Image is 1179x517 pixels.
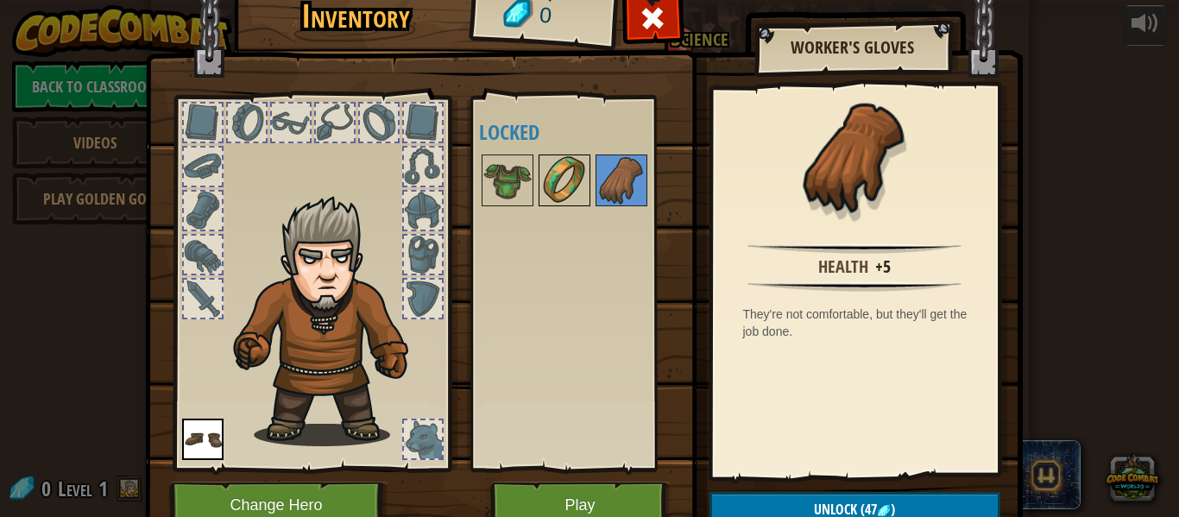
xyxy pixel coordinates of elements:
[597,156,646,205] img: portrait.png
[747,243,961,254] img: hr.png
[772,38,934,57] h2: Worker's Gloves
[818,255,868,280] div: Health
[798,101,911,213] img: portrait.png
[479,121,683,143] h4: Locked
[225,195,437,446] img: hair_m2.png
[747,281,961,292] img: hr.png
[743,306,975,340] div: They're not comfortable, but they'll get the job done.
[540,156,589,205] img: portrait.png
[182,419,224,460] img: portrait.png
[875,255,891,280] div: +5
[483,156,532,205] img: portrait.png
